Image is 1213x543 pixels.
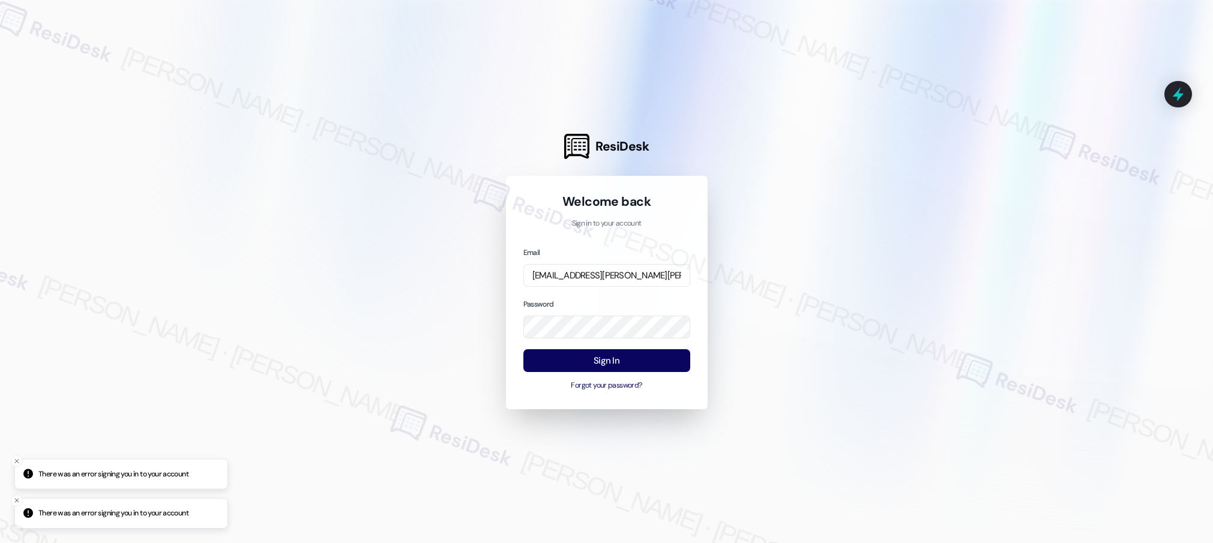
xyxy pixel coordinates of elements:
button: Forgot your password? [523,380,690,391]
button: Sign In [523,349,690,373]
p: Sign in to your account [523,218,690,229]
input: name@example.com [523,264,690,287]
img: ResiDesk Logo [564,134,589,159]
p: There was an error signing you in to your account [38,469,188,479]
button: Close toast [11,455,23,467]
span: ResiDesk [595,138,649,155]
label: Email [523,248,540,257]
p: There was an error signing you in to your account [38,508,188,519]
h1: Welcome back [523,193,690,210]
label: Password [523,299,554,309]
button: Close toast [11,494,23,506]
